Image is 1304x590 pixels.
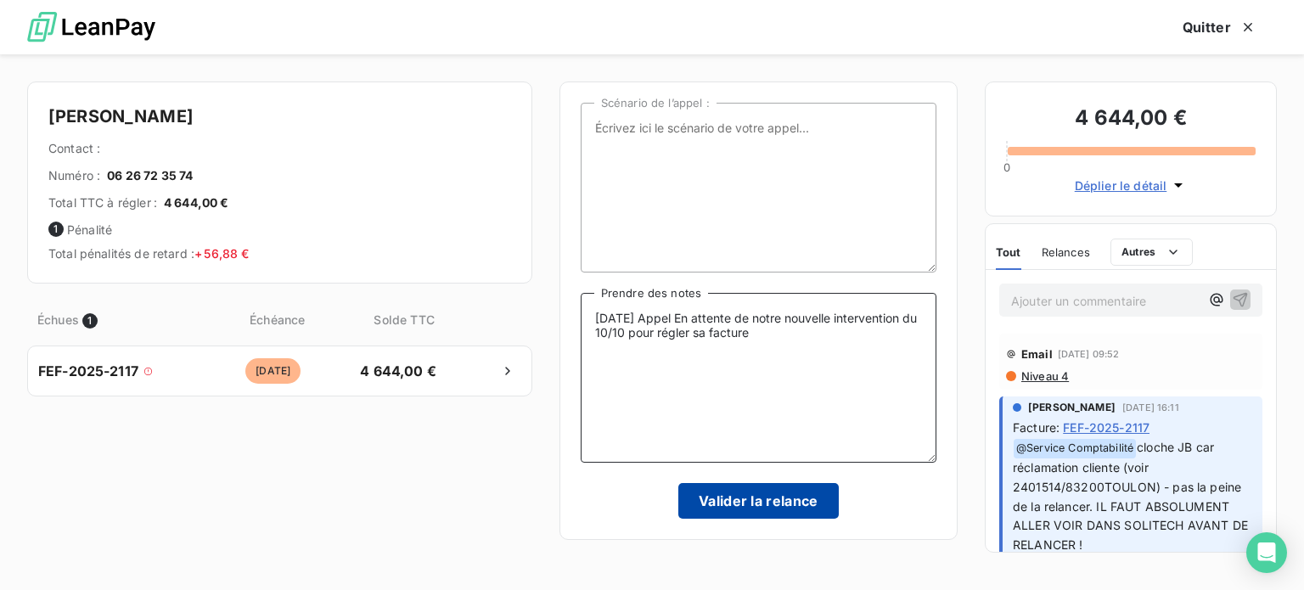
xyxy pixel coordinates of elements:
span: Solde TTC [360,311,449,329]
span: 4 644,00 € [164,194,229,211]
span: FEF-2025-2117 [1063,419,1149,436]
span: Email [1021,347,1053,361]
img: logo LeanPay [27,4,155,51]
span: 1 [82,313,98,329]
span: [DATE] 16:11 [1122,402,1179,413]
button: Autres [1110,239,1193,266]
span: Tout [996,245,1021,259]
span: Total pénalités de retard : [48,246,249,261]
button: Quitter [1162,9,1277,45]
span: Facture : [1013,419,1059,436]
span: 1 [48,222,64,237]
span: [DATE] [245,358,301,384]
span: Niveau 4 [1020,369,1069,383]
div: Open Intercom Messenger [1246,532,1287,573]
span: 4 644,00 € [354,361,443,381]
span: 06 26 72 35 74 [107,167,193,184]
span: Numéro : [48,167,100,184]
span: [PERSON_NAME] [1028,400,1116,415]
span: Total TTC à régler : [48,194,157,211]
span: Déplier le détail [1075,177,1167,194]
span: FEF-2025-2117 [38,361,138,381]
h3: 4 644,00 € [1006,103,1256,137]
span: 0 [1003,160,1010,174]
button: Déplier le détail [1070,176,1193,195]
span: + 56,88 € [194,246,249,261]
span: Contact : [48,140,100,157]
span: @ Service Comptabilité [1014,439,1136,458]
span: [DATE] 09:52 [1058,349,1120,359]
textarea: [DATE] Appel En attente de notre nouvelle intervention du 10/10 pour régler sa facture [581,293,936,463]
span: Échéance [199,311,357,329]
span: Pénalité [48,222,511,239]
button: Valider la relance [678,483,839,519]
span: Échues [37,311,79,329]
h4: [PERSON_NAME] [48,103,511,130]
span: Relances [1042,245,1090,259]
